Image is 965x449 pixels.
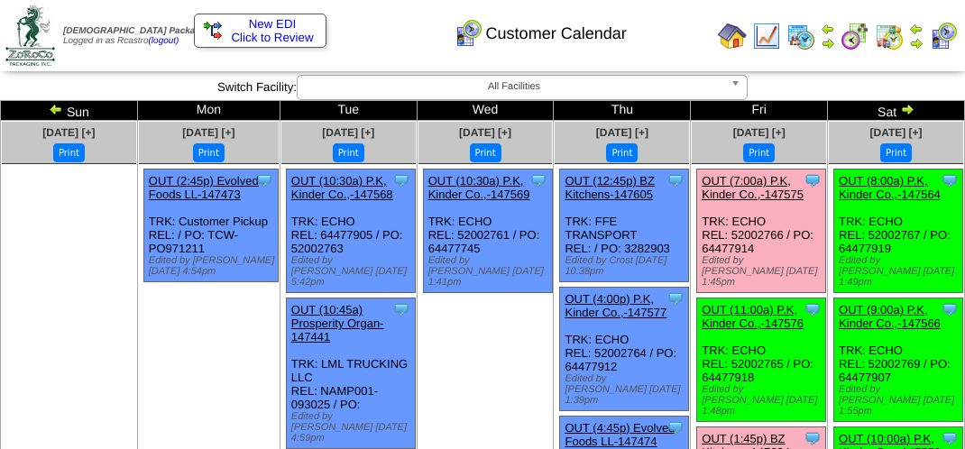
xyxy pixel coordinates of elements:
button: Print [743,143,775,162]
a: (logout) [149,36,179,46]
img: Tooltip [255,171,273,189]
td: Thu [554,101,691,121]
div: TRK: ECHO REL: 52002765 / PO: 64477918 [697,298,826,422]
a: OUT (12:45p) BZ Kitchens-147605 [565,174,654,201]
div: Edited by [PERSON_NAME] [DATE] 1:55pm [839,384,962,417]
a: OUT (2:45p) Evolved Foods LL-147473 [149,174,259,201]
img: Tooltip [392,300,410,318]
a: OUT (9:00a) P.K, Kinder Co.,-147566 [839,303,941,330]
div: TRK: ECHO REL: 52002767 / PO: 64477919 [834,170,963,293]
img: Tooltip [941,429,959,447]
div: TRK: ECHO REL: 52002769 / PO: 64477907 [834,298,963,422]
a: OUT (7:00a) P.K, Kinder Co.,-147575 [702,174,804,201]
a: [DATE] [+] [596,126,648,139]
img: zoroco-logo-small.webp [5,5,55,66]
img: calendarcustomer.gif [454,19,482,48]
img: calendarcustomer.gif [929,22,958,50]
div: TRK: FFE TRANSPORT REL: / PO: 3282903 [560,170,689,282]
a: [DATE] [+] [42,126,95,139]
img: Tooltip [666,171,685,189]
div: Edited by [PERSON_NAME] [DATE] 5:42pm [291,255,415,288]
td: Sat [828,101,965,121]
img: ediSmall.gif [204,22,222,40]
div: Edited by Crost [DATE] 10:38pm [565,255,688,277]
img: Tooltip [666,289,685,307]
span: Customer Calendar [486,24,627,43]
a: OUT (10:30a) P.K, Kinder Co.,-147569 [428,174,530,201]
button: Print [193,143,225,162]
a: [DATE] [+] [459,126,511,139]
img: Tooltip [666,418,685,436]
img: arrowleft.gif [909,22,924,36]
img: calendarblend.gif [841,22,869,50]
a: [DATE] [+] [182,126,234,139]
img: Tooltip [941,171,959,189]
div: Edited by [PERSON_NAME] [DATE] 4:59pm [291,411,415,444]
img: Tooltip [804,171,822,189]
a: New EDI Click to Review [204,17,317,44]
button: Print [333,143,364,162]
td: Fri [691,101,828,121]
button: Print [880,143,912,162]
div: TRK: ECHO REL: 52002766 / PO: 64477914 [697,170,826,293]
div: Edited by [PERSON_NAME] [DATE] 1:49pm [839,255,962,288]
span: All Facilities [305,76,723,97]
span: New EDI [249,17,297,31]
a: OUT (4:00p) P.K, Kinder Co.,-147577 [565,292,666,319]
img: arrowleft.gif [49,102,63,116]
div: TRK: ECHO REL: 52002764 / PO: 64477912 [560,288,689,411]
a: [DATE] [+] [870,126,923,139]
a: [DATE] [+] [733,126,786,139]
span: Click to Review [204,31,317,44]
img: Tooltip [529,171,547,189]
span: [DEMOGRAPHIC_DATA] Packaging [63,26,214,36]
div: Edited by [PERSON_NAME] [DATE] 4:54pm [149,255,278,277]
a: OUT (11:00a) P.K, Kinder Co.,-147576 [702,303,804,330]
img: Tooltip [941,300,959,318]
button: Print [53,143,85,162]
button: Print [606,143,638,162]
div: Edited by [PERSON_NAME] [DATE] 1:45pm [702,255,825,288]
a: OUT (4:45p) Evolved Foods LL-147474 [565,421,675,448]
img: arrowleft.gif [821,22,835,36]
img: arrowright.gif [909,36,924,50]
img: Tooltip [804,429,822,447]
div: Edited by [PERSON_NAME] [DATE] 1:39pm [565,373,688,406]
div: Edited by [PERSON_NAME] [DATE] 1:48pm [702,384,825,417]
button: Print [470,143,501,162]
a: OUT (8:00a) P.K, Kinder Co.,-147564 [839,174,941,201]
div: Edited by [PERSON_NAME] [DATE] 1:41pm [428,255,552,288]
div: TRK: ECHO REL: 64477905 / PO: 52002763 [286,170,415,293]
img: calendarinout.gif [875,22,904,50]
img: Tooltip [392,171,410,189]
td: Sun [1,101,138,121]
div: TRK: LML TRUCKING LLC REL: NAMP001-093025 / PO: [286,298,415,449]
td: Wed [417,101,554,121]
a: [DATE] [+] [322,126,374,139]
a: OUT (10:45a) Prosperity Organ-147441 [291,303,384,344]
td: Mon [137,101,280,121]
td: Tue [280,101,417,121]
img: line_graph.gif [752,22,781,50]
img: arrowright.gif [821,36,835,50]
img: calendarprod.gif [786,22,815,50]
img: arrowright.gif [900,102,914,116]
span: Logged in as Rcastro [63,26,214,46]
div: TRK: Customer Pickup REL: / PO: TCW-PO971211 [143,170,278,282]
a: OUT (10:30a) P.K, Kinder Co.,-147568 [291,174,393,201]
img: Tooltip [804,300,822,318]
div: TRK: ECHO REL: 52002761 / PO: 64477745 [423,170,552,293]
